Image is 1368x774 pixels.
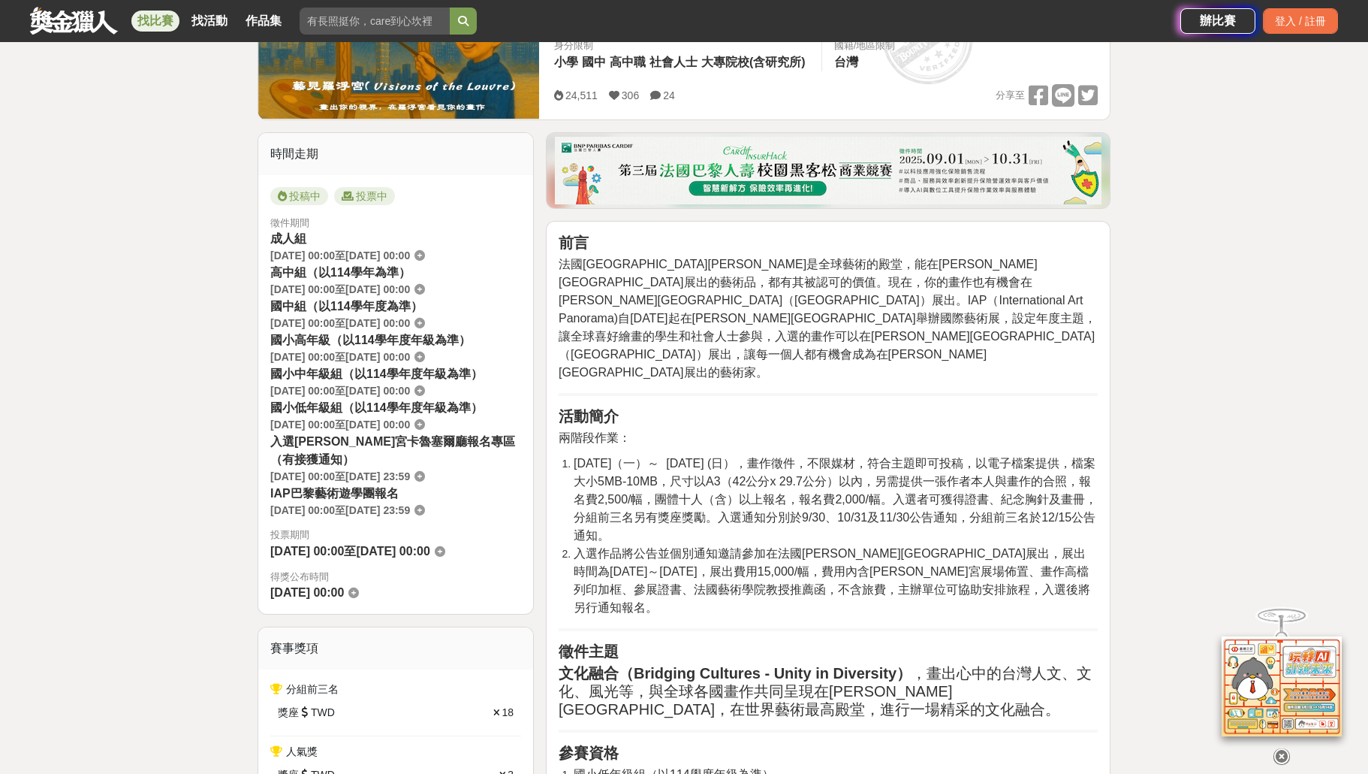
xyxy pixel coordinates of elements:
[270,217,309,228] span: 徵件期間
[574,457,1097,542] span: [DATE]（一）～ [DATE] (日），畫作徵件，不限媒材，符合主題即可投稿，以電子檔案提供，檔案大小5MB-10MB，尺寸以A3（42公分x 29.7公分）以內，另需提供一張作者本人與畫作...
[1222,636,1342,736] img: d2146d9a-e6f6-4337-9592-8cefde37ba6b.png
[335,283,345,295] span: 至
[345,504,410,516] span: [DATE] 23:59
[270,401,483,414] span: 國小低年級組（以114學年度年級為準）
[270,570,521,585] span: 得獎公布時間
[334,187,395,205] span: 投票中
[834,56,858,68] span: 台灣
[335,470,345,482] span: 至
[559,665,911,682] strong: 文化融合（Bridging Cultures - Unity in Diversity）
[278,705,299,721] span: 獎座
[270,187,328,205] span: 投稿中
[311,705,335,721] span: TWD
[701,56,806,68] span: 大專院校(含研究所)
[270,367,483,380] span: 國小中年級組（以114學年度年級為準）
[345,419,410,431] span: [DATE] 00:00
[996,84,1025,107] span: 分享至
[270,232,306,245] span: 成人組
[270,419,335,431] span: [DATE] 00:00
[300,8,450,35] input: 有長照挺你，care到心坎裡！青春出手，拍出照顧 影音徵件活動
[344,545,356,558] span: 至
[270,266,411,279] span: 高中組（以114學年為準）
[574,547,1090,614] span: 入選作品將公告並個別通知邀請參加在法國[PERSON_NAME][GEOGRAPHIC_DATA]展出，展出時間為[DATE]～[DATE]，展出費用15,000/幅，費用內含[PERSON_N...
[286,683,339,695] span: 分組前三名
[663,89,675,101] span: 24
[270,385,335,397] span: [DATE] 00:00
[555,137,1101,204] img: 331336aa-f601-432f-a281-8c17b531526f.png
[270,334,471,346] span: 國小高年級（以114學年度年級為準）
[270,435,515,466] span: 入選[PERSON_NAME]宮卡魯塞爾廳報名專區（有接獲通知）
[559,258,1096,379] span: 法國[GEOGRAPHIC_DATA][PERSON_NAME]是全球藝術的殿堂，能在[PERSON_NAME][GEOGRAPHIC_DATA]展出的藝術品，都有其被認可的價值。現在，你的畫作...
[270,528,521,543] span: 投票期間
[258,627,533,670] div: 賽事獎項
[622,89,639,101] span: 306
[270,504,335,516] span: [DATE] 00:00
[559,643,619,660] strong: 徵件主題
[270,249,335,262] span: [DATE] 00:00
[270,283,335,295] span: [DATE] 00:00
[356,545,429,558] span: [DATE] 00:00
[131,11,179,32] a: 找比賽
[345,470,410,482] span: [DATE] 23:59
[345,385,410,397] span: [DATE] 00:00
[270,586,344,599] span: [DATE] 00:00
[270,545,344,558] span: [DATE] 00:00
[559,234,589,251] strong: 前言
[270,487,399,500] span: IAP巴黎藝術遊學團報名
[559,408,619,425] strong: 活動簡介
[335,249,345,262] span: 至
[270,317,335,329] span: [DATE] 00:00
[270,300,423,313] span: 國中組（以114學年度為準）
[335,419,345,431] span: 至
[240,11,288,32] a: 作品集
[345,283,410,295] span: [DATE] 00:00
[185,11,234,32] a: 找活動
[286,745,318,757] span: 人氣獎
[335,351,345,363] span: 至
[559,664,1098,718] h2: ，畫出心中的台灣人文、文化、風光等，與全球各國畫作共同呈現在[PERSON_NAME][GEOGRAPHIC_DATA]，在世界藝術最高殿堂，進行一場精采的文化融合。
[834,38,896,53] div: 國籍/地區限制
[565,89,598,101] span: 24,511
[649,56,698,68] span: 社會人士
[554,38,809,53] div: 身分限制
[270,351,335,363] span: [DATE] 00:00
[345,351,410,363] span: [DATE] 00:00
[335,317,345,329] span: 至
[582,56,606,68] span: 國中
[1180,8,1255,34] a: 辦比賽
[559,431,631,444] span: 兩階段作業：
[610,56,646,68] span: 高中職
[554,56,578,68] span: 小學
[502,706,514,718] span: 18
[559,745,619,761] strong: 參賽資格
[258,133,533,175] div: 時間走期
[270,470,335,482] span: [DATE] 00:00
[335,504,345,516] span: 至
[1263,8,1338,34] div: 登入 / 註冊
[345,317,410,329] span: [DATE] 00:00
[335,385,345,397] span: 至
[345,249,410,262] span: [DATE] 00:00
